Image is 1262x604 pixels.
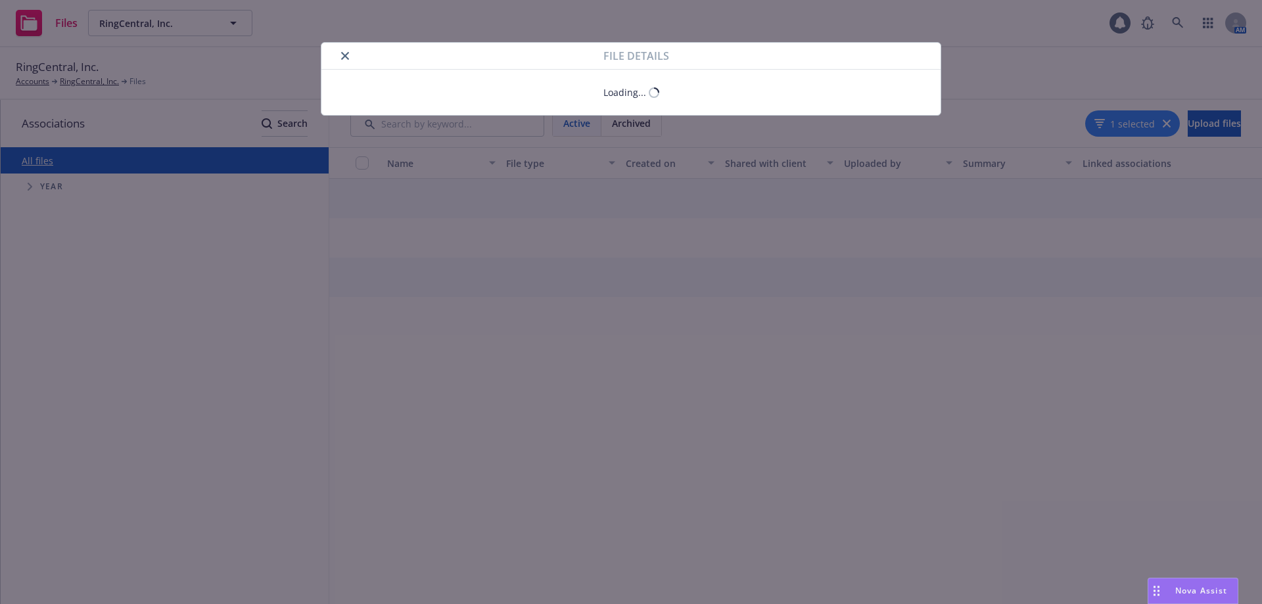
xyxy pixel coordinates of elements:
[1175,585,1227,596] span: Nova Assist
[337,48,353,64] button: close
[603,48,669,64] span: File details
[1148,578,1165,603] div: Drag to move
[603,85,646,99] div: Loading...
[1148,578,1238,604] button: Nova Assist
